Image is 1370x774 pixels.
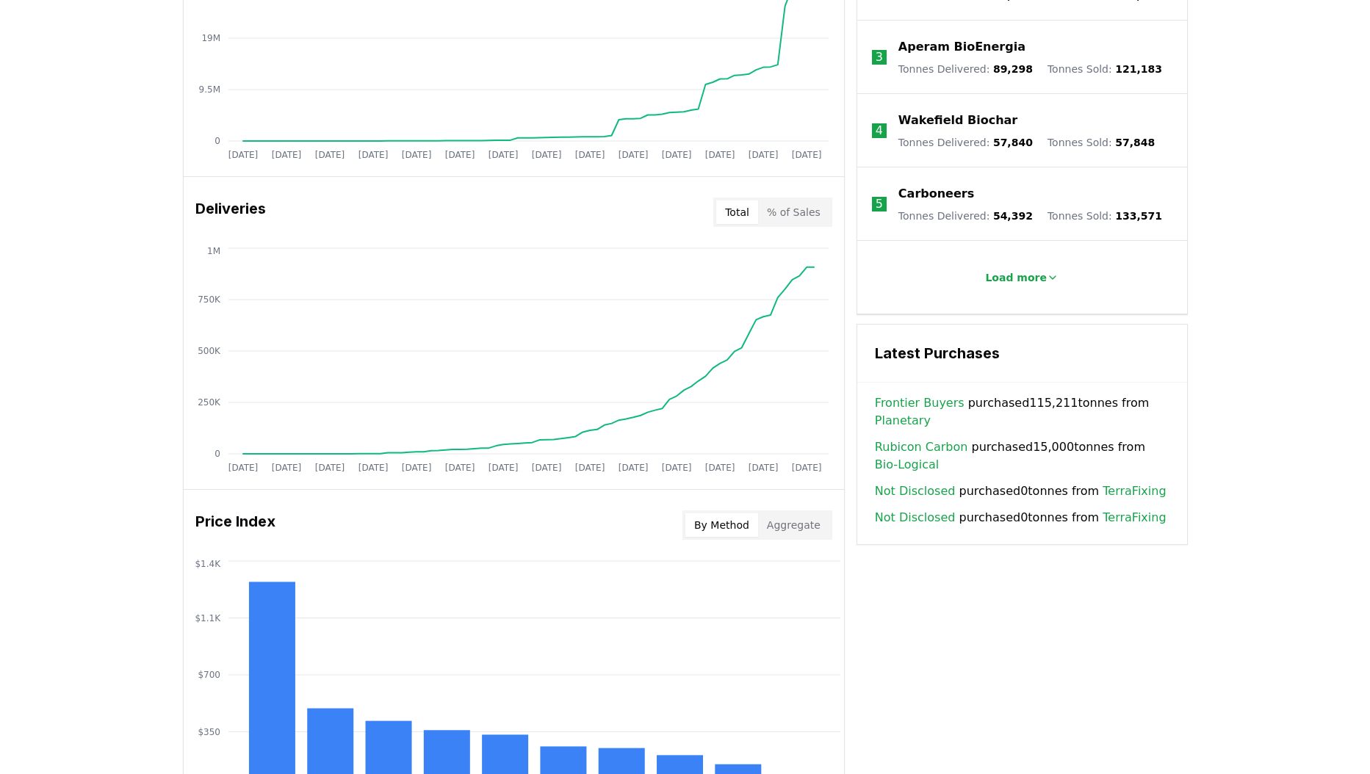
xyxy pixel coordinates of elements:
[198,294,221,305] tspan: 750K
[195,559,221,569] tspan: $1.4K
[758,200,829,224] button: % of Sales
[201,33,220,43] tspan: 19M
[875,482,1167,500] span: purchased 0 tonnes from
[574,150,605,160] tspan: [DATE]
[358,150,388,160] tspan: [DATE]
[401,150,431,160] tspan: [DATE]
[758,513,829,537] button: Aggregate
[195,613,221,623] tspan: $1.1K
[1048,209,1162,223] p: Tonnes Sold :
[704,463,735,473] tspan: [DATE]
[875,394,965,412] a: Frontier Buyers
[1103,482,1166,500] a: TerraFixing
[661,150,691,160] tspan: [DATE]
[228,463,258,473] tspan: [DATE]
[214,449,220,459] tspan: 0
[685,513,758,537] button: By Method
[314,463,345,473] tspan: [DATE]
[875,509,956,527] a: Not Disclosed
[488,463,518,473] tspan: [DATE]
[985,270,1047,285] p: Load more
[898,38,1025,56] a: Aperam BioEnergia
[574,463,605,473] tspan: [DATE]
[488,150,518,160] tspan: [DATE]
[875,482,956,500] a: Not Disclosed
[531,150,561,160] tspan: [DATE]
[618,463,648,473] tspan: [DATE]
[993,63,1033,75] span: 89,298
[195,510,275,540] h3: Price Index
[875,394,1169,430] span: purchased 115,211 tonnes from
[618,150,648,160] tspan: [DATE]
[214,136,220,146] tspan: 0
[271,463,301,473] tspan: [DATE]
[791,150,821,160] tspan: [DATE]
[898,62,1033,76] p: Tonnes Delivered :
[1115,210,1162,222] span: 133,571
[271,150,301,160] tspan: [DATE]
[875,412,931,430] a: Planetary
[401,463,431,473] tspan: [DATE]
[444,463,475,473] tspan: [DATE]
[1048,135,1155,150] p: Tonnes Sold :
[195,198,266,227] h3: Deliveries
[993,210,1033,222] span: 54,392
[704,150,735,160] tspan: [DATE]
[314,150,345,160] tspan: [DATE]
[444,150,475,160] tspan: [DATE]
[661,463,691,473] tspan: [DATE]
[1103,509,1166,527] a: TerraFixing
[198,727,220,737] tspan: $350
[531,463,561,473] tspan: [DATE]
[358,463,388,473] tspan: [DATE]
[1048,62,1162,76] p: Tonnes Sold :
[791,463,821,473] tspan: [DATE]
[898,135,1033,150] p: Tonnes Delivered :
[876,122,883,140] p: 4
[898,209,1033,223] p: Tonnes Delivered :
[748,150,778,160] tspan: [DATE]
[875,438,968,456] a: Rubicon Carbon
[1115,63,1162,75] span: 121,183
[973,263,1070,292] button: Load more
[198,397,221,408] tspan: 250K
[207,246,220,256] tspan: 1M
[993,137,1033,148] span: 57,840
[875,438,1169,474] span: purchased 15,000 tonnes from
[875,456,939,474] a: Bio-Logical
[716,200,758,224] button: Total
[198,346,221,356] tspan: 500K
[876,195,883,213] p: 5
[875,342,1169,364] h3: Latest Purchases
[876,48,883,66] p: 3
[198,84,220,95] tspan: 9.5M
[748,463,778,473] tspan: [DATE]
[898,112,1017,129] a: Wakefield Biochar
[1115,137,1155,148] span: 57,848
[198,670,220,680] tspan: $700
[228,150,258,160] tspan: [DATE]
[875,509,1167,527] span: purchased 0 tonnes from
[898,185,974,203] a: Carboneers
